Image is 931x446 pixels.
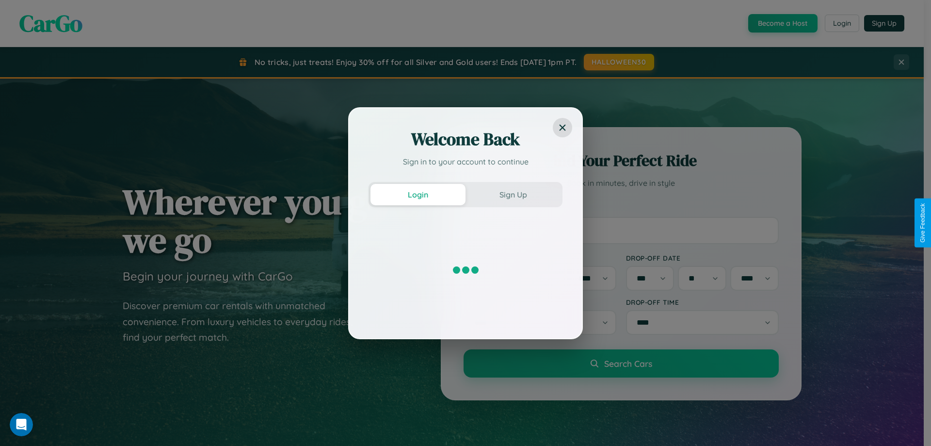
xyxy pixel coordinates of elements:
p: Sign in to your account to continue [369,156,562,167]
h2: Welcome Back [369,128,562,151]
button: Sign Up [465,184,561,205]
iframe: Intercom live chat [10,413,33,436]
button: Login [370,184,465,205]
div: Give Feedback [919,203,926,243]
